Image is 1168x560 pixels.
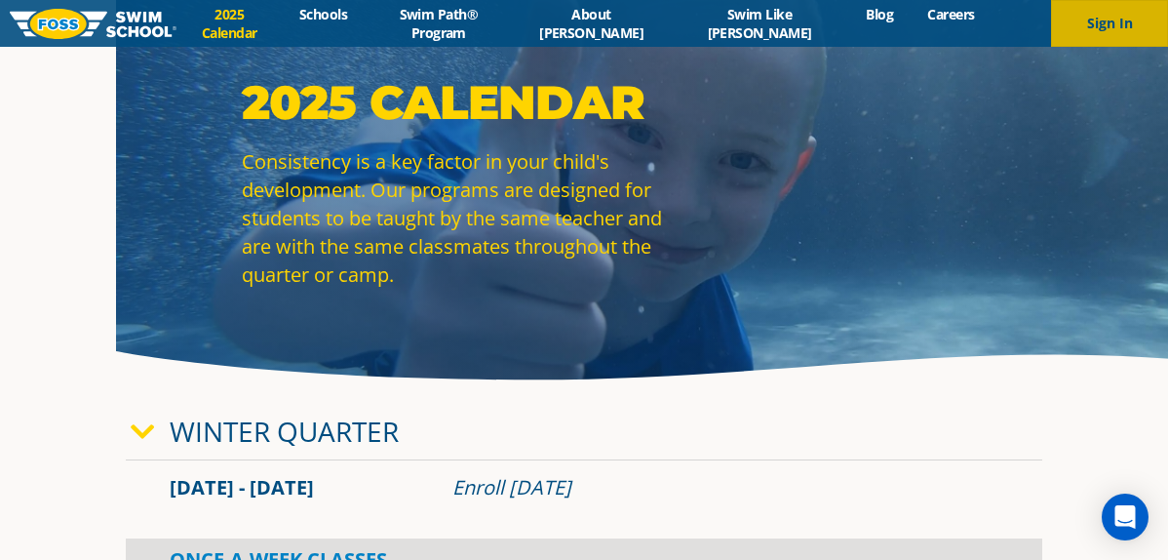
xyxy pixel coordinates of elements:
a: Swim Path® Program [365,5,513,42]
p: Consistency is a key factor in your child's development. Our programs are designed for students t... [242,147,690,289]
div: Open Intercom Messenger [1102,494,1149,540]
a: Careers [911,5,992,23]
span: [DATE] - [DATE] [170,474,314,500]
a: Blog [849,5,911,23]
a: 2025 Calendar [176,5,283,42]
a: Schools [283,5,365,23]
a: About [PERSON_NAME] [513,5,670,42]
strong: 2025 Calendar [242,74,644,131]
a: Swim Like [PERSON_NAME] [670,5,849,42]
a: Winter Quarter [170,413,399,450]
img: FOSS Swim School Logo [10,9,176,39]
div: Enroll [DATE] [452,474,998,501]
